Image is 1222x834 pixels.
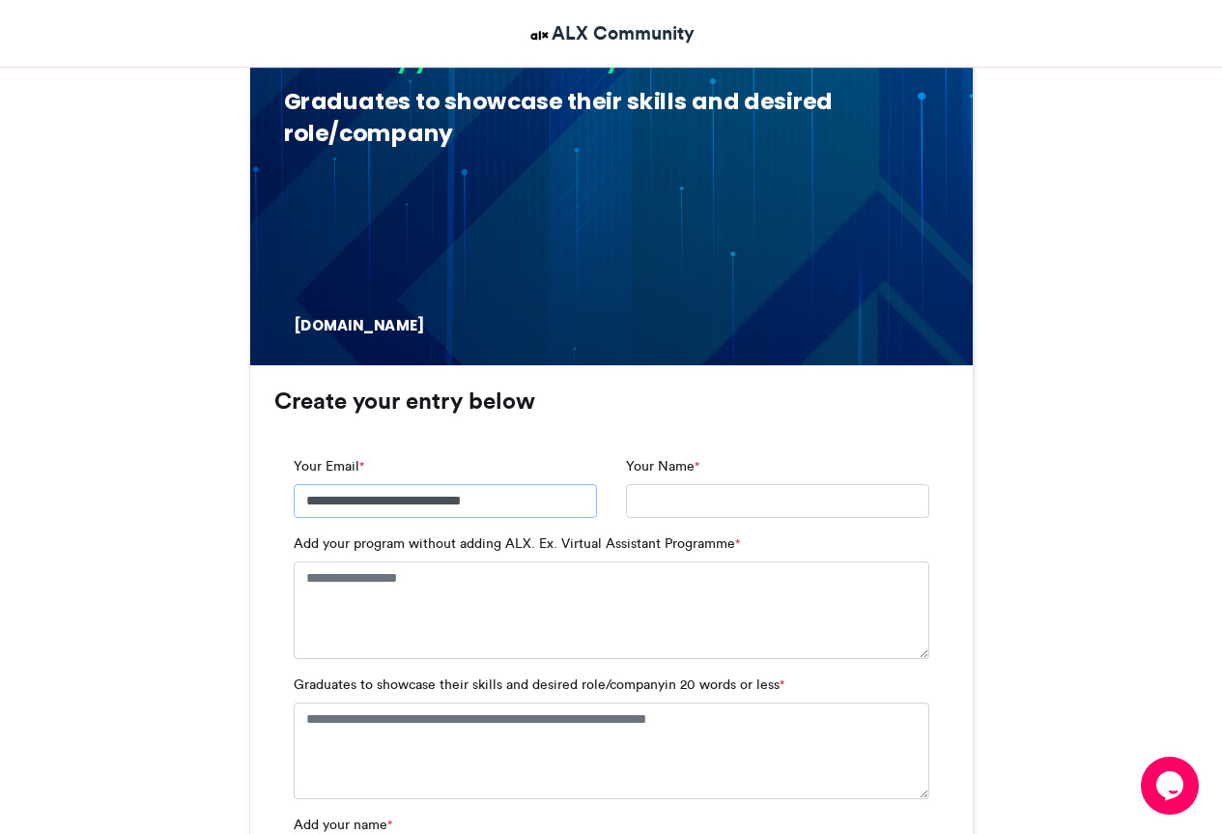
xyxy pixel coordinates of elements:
div: This is why you want me on your team: [283,44,928,76]
label: Graduates to showcase their skills and desired role/companyin 20 words or less [294,675,784,695]
label: Your Email [294,456,364,476]
label: Your Name [626,456,699,476]
iframe: chat widget [1141,757,1203,815]
div: Graduates to showcase their skills and desired role/company [283,86,928,149]
a: ALX Community [527,19,695,47]
h3: Create your entry below [274,389,949,413]
div: [DOMAIN_NAME] [293,316,441,336]
img: ALX Community [527,23,552,47]
label: Add your program without adding ALX. Ex. Virtual Assistant Programme [294,533,740,554]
